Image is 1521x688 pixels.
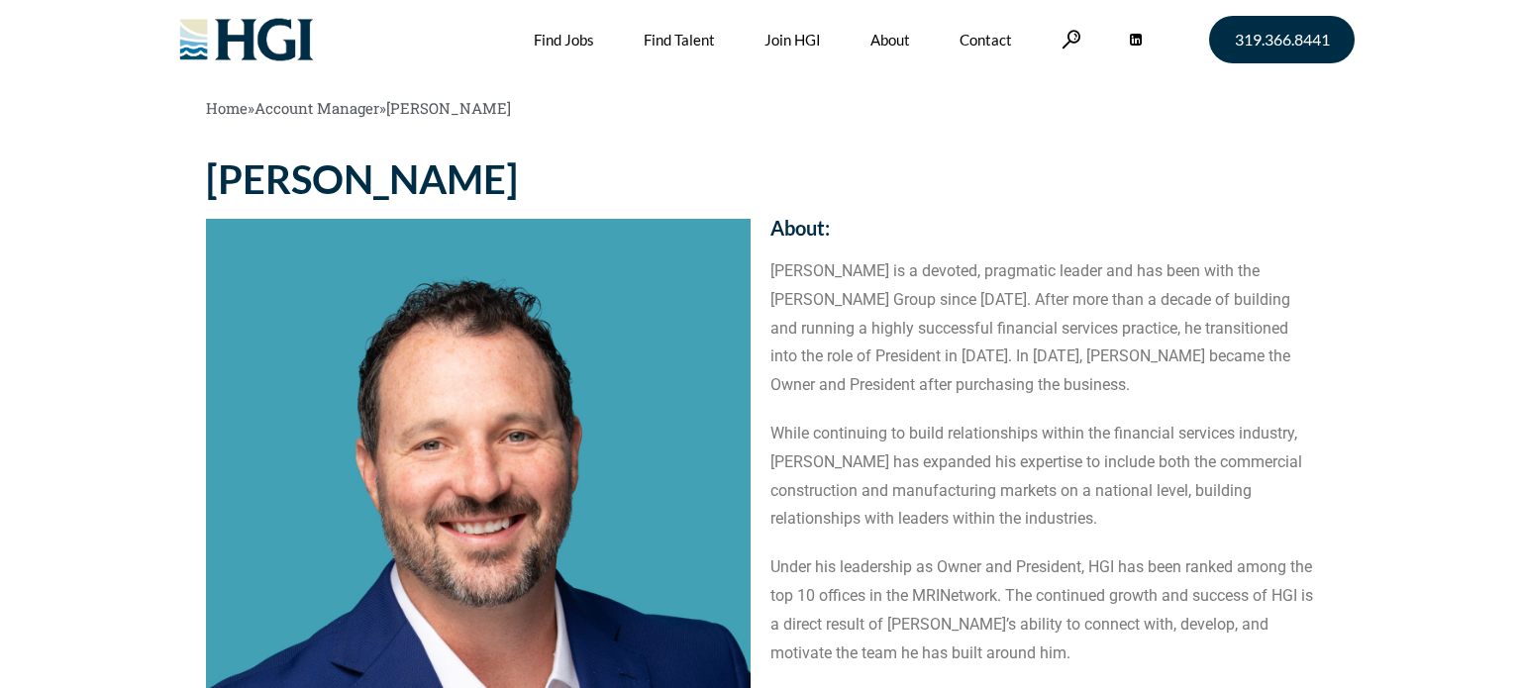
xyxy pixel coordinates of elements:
a: Account Manager [254,98,379,118]
span: » » [206,98,511,118]
span: 319.366.8441 [1235,32,1330,48]
h1: [PERSON_NAME] [206,159,751,199]
p: [PERSON_NAME] is a devoted, pragmatic leader and has been with the [PERSON_NAME] Group since [DAT... [770,257,1315,400]
h2: Contact: [770,159,1315,179]
span: [PERSON_NAME] [386,98,511,118]
h2: About: [770,218,1315,238]
a: 319.366.8441 [1209,16,1355,63]
p: Under his leadership as Owner and President, HGI has been ranked among the top 10 offices in the ... [770,553,1315,667]
p: While continuing to build relationships within the financial services industry, [PERSON_NAME] has... [770,420,1315,534]
a: Search [1062,30,1081,49]
a: Home [206,98,248,118]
